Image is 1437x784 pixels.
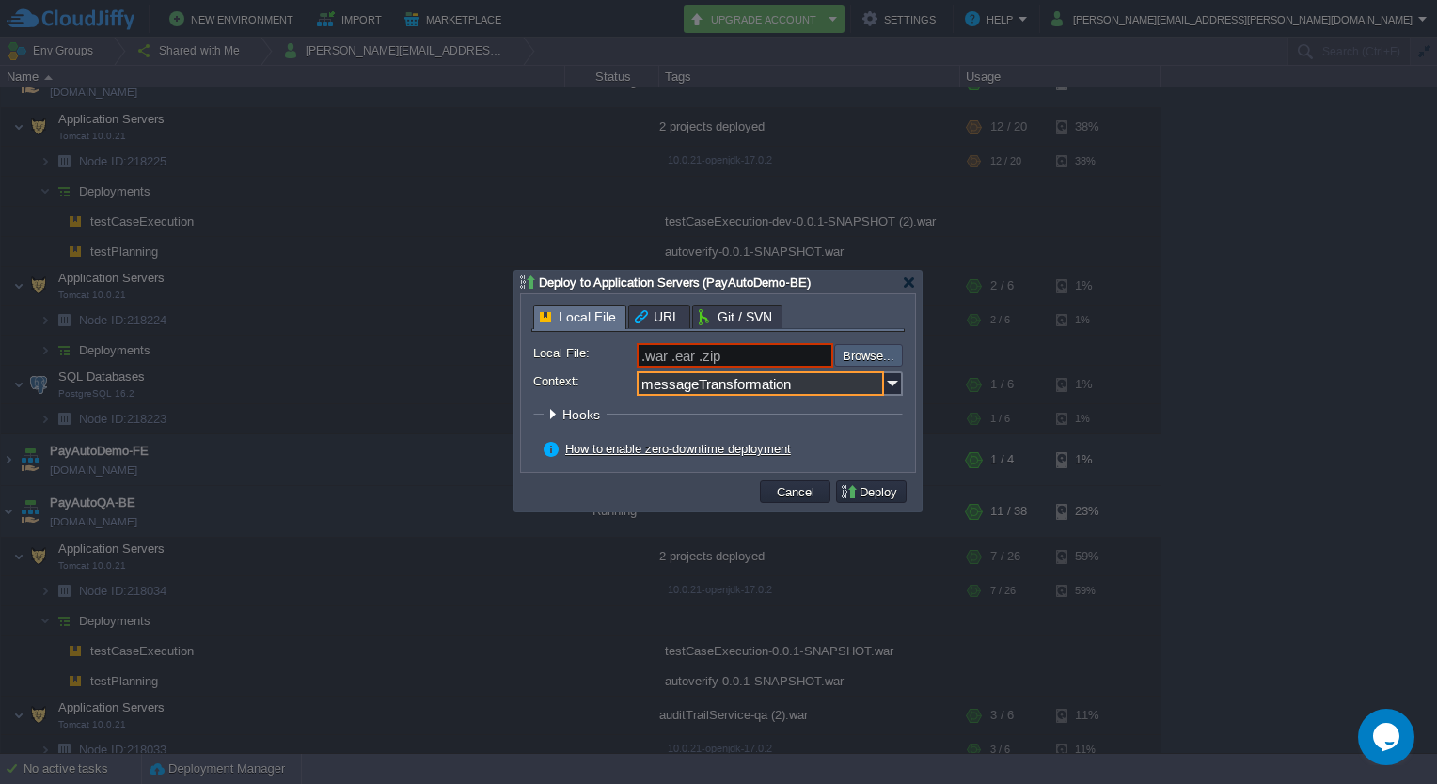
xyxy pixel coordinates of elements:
span: URL [635,306,680,328]
span: Hooks [562,407,605,422]
label: Local File: [533,343,635,363]
span: Local File [540,306,616,329]
label: Context: [533,371,635,391]
iframe: chat widget [1358,709,1418,765]
button: Cancel [771,483,820,500]
span: Deploy to Application Servers (PayAutoDemo-BE) [539,275,811,290]
span: Git / SVN [699,306,772,328]
button: Deploy [840,483,903,500]
a: How to enable zero-downtime deployment [565,442,791,456]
